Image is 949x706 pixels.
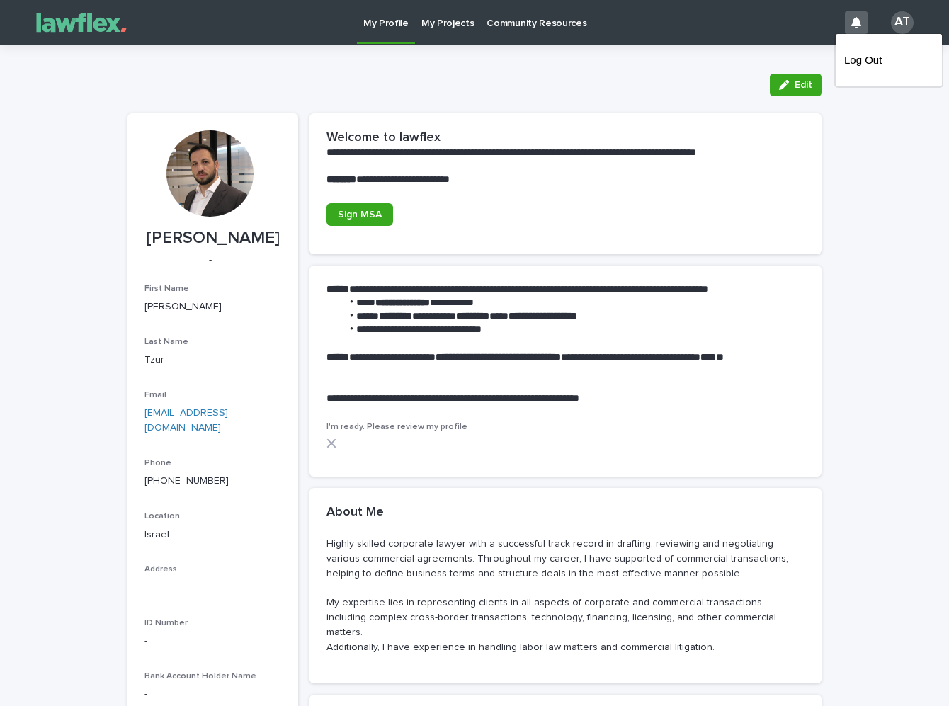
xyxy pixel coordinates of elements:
a: [EMAIL_ADDRESS][DOMAIN_NAME] [144,408,228,433]
a: Sign MSA [326,203,393,226]
span: Address [144,565,177,574]
p: - [144,254,275,266]
p: - [144,634,281,649]
span: Location [144,512,180,520]
a: Log Out [844,48,933,72]
span: Bank Account Holder Name [144,672,256,681]
p: Israel [144,528,281,542]
h2: Welcome to lawflex [326,130,441,146]
span: First Name [144,285,189,293]
span: Edit [795,80,812,90]
p: [PERSON_NAME] [144,228,281,249]
span: Email [144,391,166,399]
button: Edit [770,74,822,96]
span: Last Name [144,338,188,346]
span: I'm ready. Please review my profile [326,423,467,431]
h2: About Me [326,505,384,520]
p: Tzur [144,353,281,368]
p: Highly skilled corporate lawyer with a successful track record in drafting, reviewing and negotia... [326,537,805,654]
p: - [144,687,281,702]
span: ID Number [144,619,188,627]
span: Sign MSA [338,210,382,220]
p: [PHONE_NUMBER] [144,474,281,489]
span: Phone [144,459,171,467]
p: [PERSON_NAME] [144,300,281,314]
p: - [144,581,281,596]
